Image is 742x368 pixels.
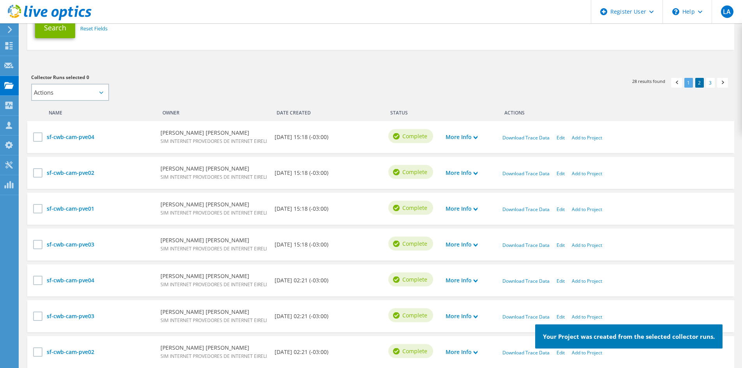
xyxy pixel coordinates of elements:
b: [PERSON_NAME] [PERSON_NAME] [160,308,267,316]
b: [DATE] 02:21 (-03:00) [275,312,328,320]
span: SIM INTERNET PROVEDORES DE INTERNET EIRELI [160,245,267,252]
b: [DATE] 15:18 (-03:00) [275,240,328,249]
b: [PERSON_NAME] [PERSON_NAME] [160,236,267,245]
b: [PERSON_NAME] [PERSON_NAME] [160,200,267,209]
a: More Info [446,348,478,356]
a: sf-cwb-cam-pve02 [47,348,153,356]
a: 1 [684,78,693,88]
a: Add to Project [572,349,602,356]
svg: \n [672,8,679,15]
a: More Info [446,204,478,213]
b: [PERSON_NAME] [PERSON_NAME] [160,164,267,173]
a: Edit [557,278,565,284]
a: Download Trace Data [502,206,550,213]
b: [DATE] 02:21 (-03:00) [275,276,328,285]
a: Download Trace Data [502,313,550,320]
a: More Info [446,312,478,320]
h3: Collector Runs selected 0 [31,73,373,82]
a: Edit [557,134,565,141]
span: Complete [402,168,427,176]
a: More Info [446,240,478,249]
a: Download Trace Data [502,134,550,141]
div: Actions [499,105,726,117]
a: Add to Project [572,278,602,284]
a: 2 [695,78,704,88]
a: Download Trace Data [502,242,550,248]
a: Add to Project [572,170,602,177]
span: Complete [402,311,427,320]
span: SIM INTERNET PROVEDORES DE INTERNET EIRELI [160,281,267,288]
a: Reset Fields [80,25,108,32]
b: [DATE] 15:18 (-03:00) [275,169,328,177]
a: sf-cwb-cam-pve02 [47,169,153,177]
div: Name [43,105,157,117]
span: Complete [402,239,427,248]
b: [DATE] 15:18 (-03:00) [275,133,328,141]
h3: Your Project was created from the selected collector runs. [543,332,715,341]
b: [DATE] 15:18 (-03:00) [275,204,328,213]
span: SIM INTERNET PROVEDORES DE INTERNET EIRELI [160,174,267,180]
span: SIM INTERNET PROVEDORES DE INTERNET EIRELI [160,353,267,359]
a: Add to Project [572,313,602,320]
b: [DATE] 02:21 (-03:00) [275,348,328,356]
a: Edit [557,313,565,320]
a: 3 [706,78,715,88]
a: sf-cwb-cam-pve03 [47,312,153,320]
a: Download Trace Data [502,278,550,284]
a: More Info [446,133,478,141]
span: Complete [402,132,427,141]
div: Owner [157,105,270,117]
a: Edit [557,349,565,356]
b: [PERSON_NAME] [PERSON_NAME] [160,129,267,137]
div: Date Created [271,105,384,117]
a: Download Trace Data [502,349,550,356]
b: [PERSON_NAME] [PERSON_NAME] [160,343,267,352]
span: Complete [402,275,427,284]
a: Edit [557,170,565,177]
a: sf-cwb-cam-pve03 [47,240,153,249]
a: Add to Project [572,242,602,248]
a: sf-cwb-cam-pve01 [47,204,153,213]
span: SIM INTERNET PROVEDORES DE INTERNET EIRELI [160,138,267,144]
span: SIM INTERNET PROVEDORES DE INTERNET EIRELI [160,317,267,324]
span: Complete [402,204,427,212]
a: Add to Project [572,134,602,141]
a: More Info [446,276,478,285]
span: SIM INTERNET PROVEDORES DE INTERNET EIRELI [160,210,267,216]
a: More Info [446,169,478,177]
a: sf-cwb-cam-pve04 [47,276,153,285]
a: Download Trace Data [502,170,550,177]
a: Add to Project [572,206,602,213]
a: sf-cwb-cam-pve04 [47,133,153,141]
button: Search [35,17,75,38]
a: Edit [557,242,565,248]
span: 28 results found [632,78,665,85]
span: LA [721,5,733,18]
b: [PERSON_NAME] [PERSON_NAME] [160,272,267,280]
div: Status [384,105,441,117]
a: Edit [557,206,565,213]
span: Complete [402,347,427,356]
